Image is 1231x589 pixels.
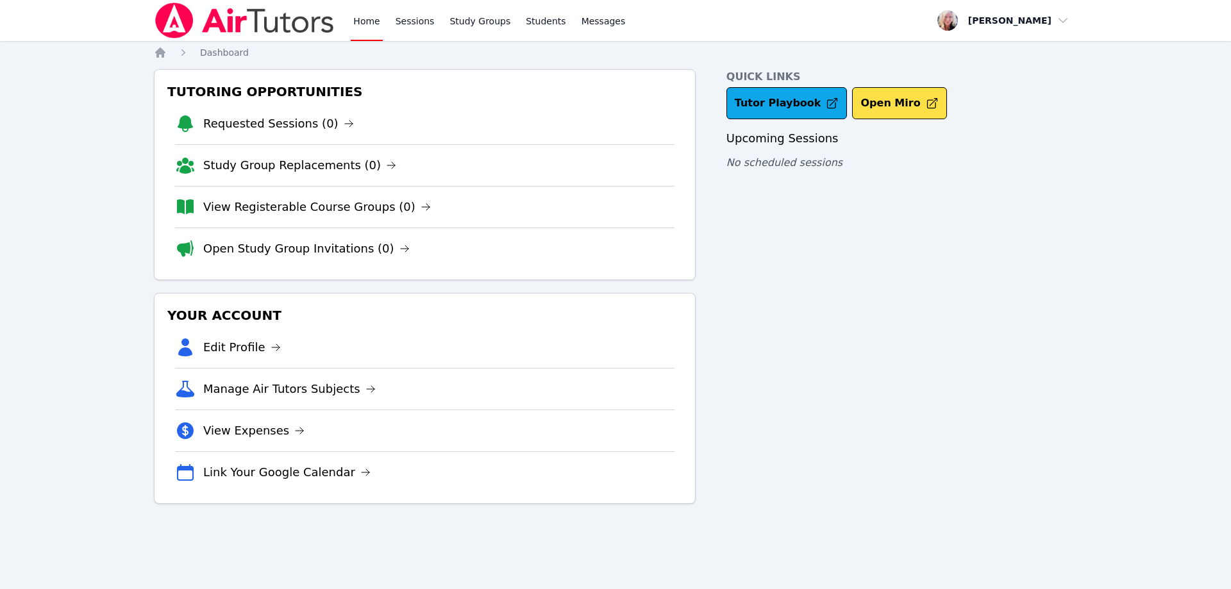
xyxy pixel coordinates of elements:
[726,87,848,119] a: Tutor Playbook
[200,47,249,58] span: Dashboard
[154,46,1077,59] nav: Breadcrumb
[154,3,335,38] img: Air Tutors
[203,198,431,216] a: View Registerable Course Groups (0)
[203,240,410,258] a: Open Study Group Invitations (0)
[165,304,685,327] h3: Your Account
[726,129,1077,147] h3: Upcoming Sessions
[726,156,842,169] span: No scheduled sessions
[203,463,371,481] a: Link Your Google Calendar
[203,156,396,174] a: Study Group Replacements (0)
[203,115,354,133] a: Requested Sessions (0)
[203,380,376,398] a: Manage Air Tutors Subjects
[203,338,281,356] a: Edit Profile
[582,15,626,28] span: Messages
[852,87,946,119] button: Open Miro
[200,46,249,59] a: Dashboard
[726,69,1077,85] h4: Quick Links
[203,422,305,440] a: View Expenses
[165,80,685,103] h3: Tutoring Opportunities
